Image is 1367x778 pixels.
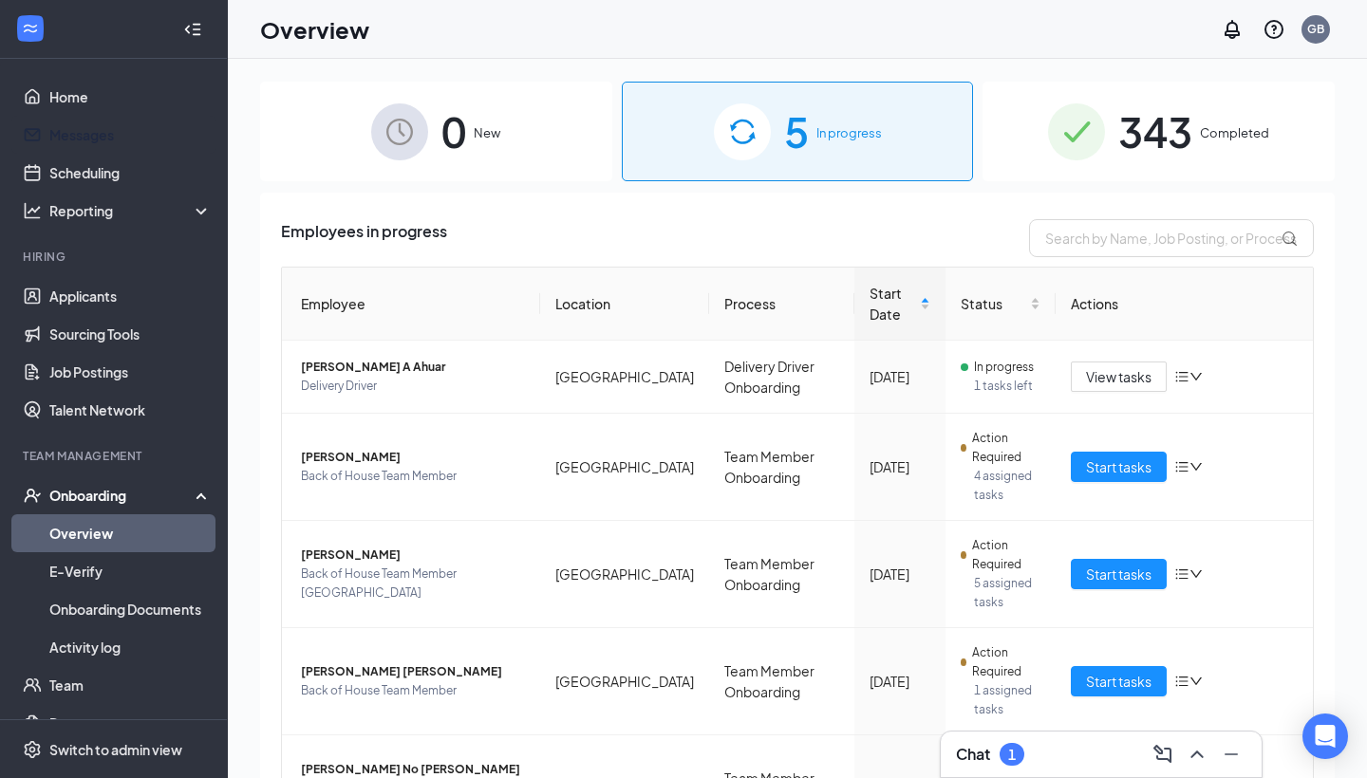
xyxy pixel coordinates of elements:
span: 5 [784,99,809,164]
span: Back of House Team Member [301,467,525,486]
span: bars [1174,369,1189,384]
span: down [1189,675,1203,688]
td: [GEOGRAPHIC_DATA] [540,414,709,521]
svg: Notifications [1221,18,1244,41]
svg: UserCheck [23,486,42,505]
h3: Chat [956,744,990,765]
span: New [474,123,500,142]
svg: ComposeMessage [1152,743,1174,766]
a: Overview [49,514,212,552]
span: down [1189,370,1203,383]
a: Messages [49,116,212,154]
a: Onboarding Documents [49,590,212,628]
span: Back of House Team Member [GEOGRAPHIC_DATA] [301,565,525,602]
span: bars [1174,674,1189,689]
td: Team Member Onboarding [709,521,854,628]
td: [GEOGRAPHIC_DATA] [540,341,709,414]
span: Action Required [972,643,1040,681]
div: [DATE] [870,456,930,477]
div: Onboarding [49,486,196,505]
span: 343 [1118,99,1192,164]
td: Team Member Onboarding [709,628,854,735]
span: 0 [441,99,466,164]
a: Applicants [49,277,212,315]
a: Home [49,78,212,116]
span: bars [1174,459,1189,474]
button: Start tasks [1071,452,1167,482]
span: View tasks [1086,366,1152,387]
div: 1 [1008,747,1016,763]
a: Sourcing Tools [49,315,212,353]
span: Start tasks [1086,456,1152,477]
svg: QuestionInfo [1263,18,1285,41]
th: Actions [1056,268,1314,341]
div: [DATE] [870,671,930,692]
a: Scheduling [49,154,212,192]
span: Start Date [870,283,916,324]
td: Delivery Driver Onboarding [709,341,854,414]
td: [GEOGRAPHIC_DATA] [540,521,709,628]
a: Job Postings [49,353,212,391]
span: Start tasks [1086,671,1152,692]
svg: Analysis [23,201,42,220]
td: Team Member Onboarding [709,414,854,521]
a: Activity log [49,628,212,666]
span: [PERSON_NAME] [301,546,525,565]
button: ComposeMessage [1148,739,1178,769]
span: Employees in progress [281,219,447,257]
h1: Overview [260,13,369,46]
button: ChevronUp [1182,739,1212,769]
span: Status [961,293,1026,314]
span: [PERSON_NAME] A Ahuar [301,358,525,377]
span: 5 assigned tasks [974,574,1040,612]
div: Switch to admin view [49,740,182,759]
span: [PERSON_NAME] [301,448,525,467]
span: bars [1174,566,1189,582]
svg: Settings [23,740,42,759]
button: View tasks [1071,361,1167,392]
th: Process [709,268,854,341]
span: 1 assigned tasks [974,681,1040,719]
button: Minimize [1216,739,1246,769]
span: down [1189,567,1203,581]
span: Delivery Driver [301,377,525,396]
div: [DATE] [870,564,930,584]
div: Team Management [23,448,208,464]
svg: Minimize [1220,743,1243,766]
a: Team [49,666,212,704]
span: Action Required [972,429,1040,467]
th: Employee [282,268,540,341]
span: Completed [1200,123,1269,142]
a: E-Verify [49,552,212,590]
span: down [1189,460,1203,473]
span: In progress [816,123,882,142]
input: Search by Name, Job Posting, or Process [1029,219,1314,257]
svg: Collapse [183,20,202,39]
div: Hiring [23,249,208,265]
button: Start tasks [1071,559,1167,589]
div: GB [1307,21,1324,37]
span: Action Required [972,536,1040,574]
span: In progress [974,358,1034,377]
th: Location [540,268,709,341]
a: Talent Network [49,391,212,429]
div: Open Intercom Messenger [1302,713,1348,759]
span: [PERSON_NAME] [PERSON_NAME] [301,662,525,681]
a: Documents [49,704,212,742]
div: [DATE] [870,366,930,387]
svg: ChevronUp [1186,743,1208,766]
span: 1 tasks left [974,377,1040,396]
th: Status [946,268,1056,341]
td: [GEOGRAPHIC_DATA] [540,628,709,735]
span: 4 assigned tasks [974,467,1040,505]
span: Back of House Team Member [301,681,525,700]
div: Reporting [49,201,213,220]
span: Start tasks [1086,564,1152,584]
button: Start tasks [1071,666,1167,696]
svg: WorkstreamLogo [21,19,40,38]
